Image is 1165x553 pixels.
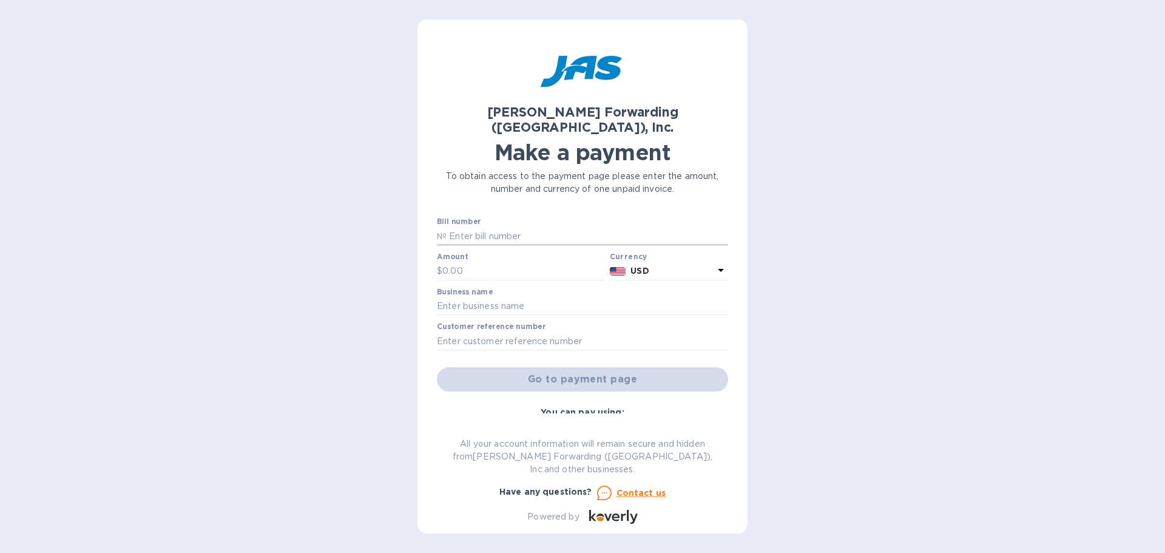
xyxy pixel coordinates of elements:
label: Customer reference number [437,324,545,331]
label: Amount [437,253,468,260]
input: 0.00 [442,262,605,280]
p: $ [437,265,442,277]
h1: Make a payment [437,140,728,165]
label: Bill number [437,219,481,226]
input: Enter business name [437,297,728,316]
b: Have any questions? [499,487,592,497]
label: Business name [437,288,493,296]
p: Powered by [527,511,579,523]
img: USD [610,267,626,276]
p: All your account information will remain secure and hidden from [PERSON_NAME] Forwarding ([GEOGRA... [437,438,728,476]
input: Enter customer reference number [437,332,728,350]
b: [PERSON_NAME] Forwarding ([GEOGRAPHIC_DATA]), Inc. [487,104,678,135]
p: № [437,230,447,243]
u: Contact us [616,488,666,498]
b: Currency [610,252,647,261]
b: You can pay using: [541,407,624,417]
input: Enter bill number [447,227,728,245]
b: USD [630,266,649,276]
p: To obtain access to the payment page please enter the amount, number and currency of one unpaid i... [437,170,728,195]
